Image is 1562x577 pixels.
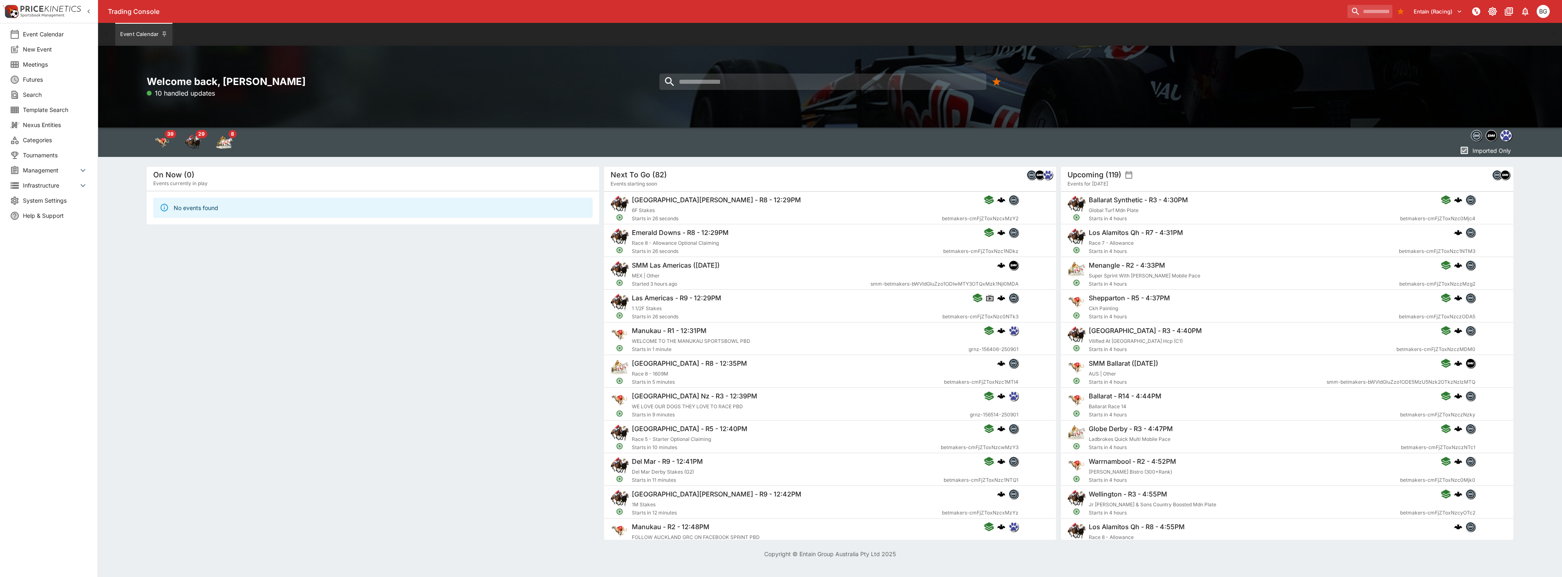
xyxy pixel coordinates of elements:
span: Race 8 - Allowance Optional Claiming [632,240,719,246]
span: Starts in 4 hours [1089,378,1327,386]
span: MEX | Other [632,273,660,279]
div: betmakers [1471,130,1482,141]
img: horse_racing.png [1067,195,1085,213]
span: Categories [23,136,88,144]
span: Starts in 26 seconds [632,313,942,321]
svg: Open [1073,279,1081,286]
svg: Open [1073,508,1081,515]
img: logo-cerberus.svg [997,523,1005,531]
h5: Upcoming (119) [1067,170,1121,179]
svg: Open [616,443,623,450]
div: betmakers [1466,391,1475,401]
h6: SMM Las Americas ([DATE]) [632,261,720,270]
span: Ckh Painting [1089,305,1118,311]
span: Futures [23,75,88,84]
svg: Open [1073,443,1081,450]
img: betmakers.png [1009,228,1018,237]
span: Starts in 12 minutes [632,509,942,517]
div: Greyhound Racing [154,134,170,150]
img: logo-cerberus.svg [1454,523,1462,531]
svg: Open [1073,312,1081,319]
div: grnz [1008,326,1018,335]
svg: Open [1073,344,1081,352]
span: Starts in 1 minute [632,345,969,353]
img: harness_racing.png [1067,424,1085,442]
div: cerberus [997,196,1005,204]
h6: Emerald Downs - R8 - 12:29PM [632,228,729,237]
span: betmakers-cmFjZToxNzcyOTc2 [1400,509,1475,517]
img: horse_racing.png [1067,228,1085,246]
div: Trading Console [108,7,1344,16]
h6: [GEOGRAPHIC_DATA] - R5 - 12:40PM [632,425,747,433]
img: grnz.png [1043,170,1052,179]
span: betmakers-cmFjZToxNzcwMzY3 [940,443,1018,452]
h6: Globe Derby - R3 - 4:47PM [1089,425,1173,433]
span: betmakers-cmFjZToxNzc0Mjc4 [1400,215,1475,223]
div: cerberus [1454,196,1462,204]
span: 39 [165,130,176,138]
div: betmakers [1492,170,1502,180]
div: cerberus [1454,490,1462,498]
img: betmakers.png [1466,490,1475,499]
div: Horse Racing [185,134,201,150]
img: logo-cerberus.svg [997,196,1005,204]
div: betmakers [1008,456,1018,466]
span: Management [23,166,78,174]
h6: [GEOGRAPHIC_DATA] - R8 - 12:35PM [632,359,747,368]
span: Starts in 4 hours [1089,313,1399,321]
button: Imported Only [1457,144,1513,157]
p: Imported Only [1472,146,1511,155]
img: betmakers.png [1466,457,1475,466]
div: grnz [1500,130,1512,141]
img: logo-cerberus.svg [1454,359,1462,367]
span: Vilified At [GEOGRAPHIC_DATA] Hcp (C1) [1089,338,1183,344]
span: betmakers-cmFjZToxNzczODA5 [1399,313,1475,321]
div: betmakers [1008,228,1018,237]
img: logo-cerberus.svg [1454,294,1462,302]
span: Del Mar Derby Stakes (G2) [632,469,694,475]
span: Starts in 4 hours [1089,215,1400,223]
div: cerberus [1454,523,1462,531]
span: Ladbrokes Quick Multi Mobile Pace [1089,436,1170,442]
span: betmakers-cmFjZToxNzc0NTk3 [942,313,1018,321]
span: Events currently in play [153,179,208,188]
img: logo-cerberus.svg [997,425,1005,433]
span: Race 7 - Allowance [1089,240,1134,246]
img: samemeetingmulti.png [1466,359,1475,368]
div: samemeetingmulti [1008,260,1018,270]
img: horse_racing.png [611,489,629,507]
img: logo-cerberus.svg [1454,327,1462,335]
div: betmakers [1027,170,1036,180]
img: horse_racing.png [1067,522,1085,540]
button: Toggle light/dark mode [1485,4,1500,19]
div: betmakers [1466,424,1475,434]
div: cerberus [1454,392,1462,400]
img: logo-cerberus.svg [1454,228,1462,237]
svg: Open [616,312,623,319]
h5: On Now (0) [153,170,195,179]
img: harness_racing.png [611,358,629,376]
span: AUS | Other [1089,371,1116,377]
img: horse_racing.png [1067,489,1085,507]
img: greyhound_racing.png [611,522,629,540]
img: logo-cerberus.svg [1454,196,1462,204]
span: 8 [228,130,237,138]
span: smm-betmakers-bWVldGluZzo1ODIwMTY3OTQxMzk1NjI0MDA [870,280,1018,288]
img: PriceKinetics Logo [2,3,19,20]
h6: SMM Ballarat ([DATE]) [1089,359,1158,368]
span: Starts in 5 minutes [632,378,944,386]
span: betmakers-cmFjZToxNzczMDM0 [1396,345,1475,353]
img: logo-cerberus.svg [1454,425,1462,433]
img: logo-cerberus.svg [1454,490,1462,498]
h6: Los Alamitos Qh - R8 - 4:55PM [1089,523,1185,531]
img: greyhound_racing.png [611,391,629,409]
h6: Los Alamitos Qh - R7 - 4:31PM [1089,228,1183,237]
h6: Manukau - R2 - 12:48PM [632,523,709,531]
h6: [GEOGRAPHIC_DATA] Nz - R3 - 12:39PM [632,392,757,400]
svg: Open [616,246,623,254]
div: cerberus [997,359,1005,367]
span: 29 [196,130,207,138]
div: cerberus [1454,228,1462,237]
img: horse_racing [185,134,201,150]
h6: Manukau - R1 - 12:31PM [632,327,707,335]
